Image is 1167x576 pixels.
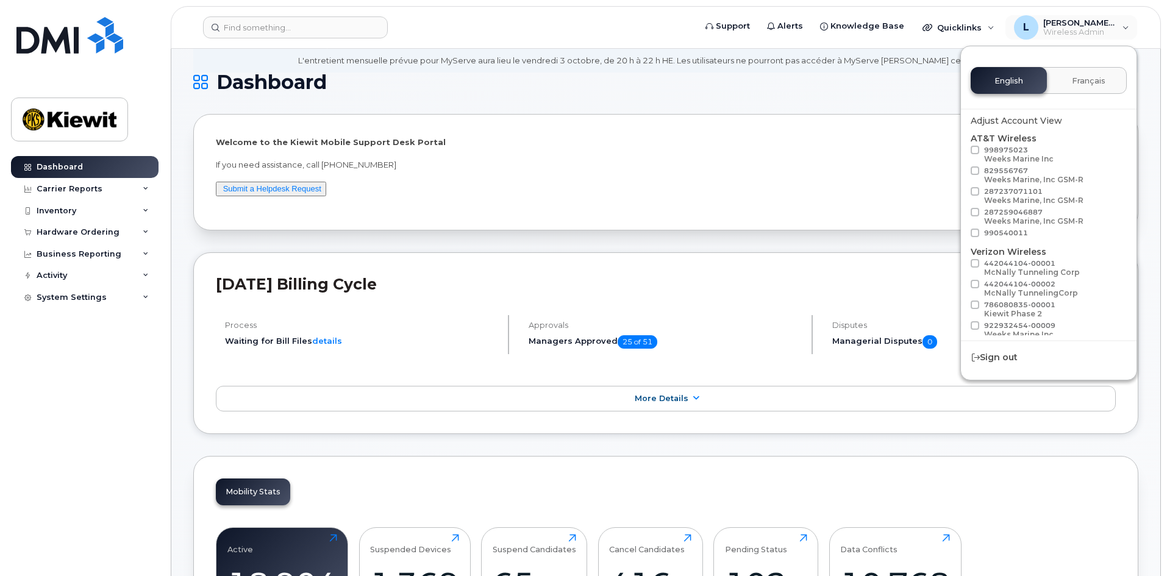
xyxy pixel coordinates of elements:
span: 990540011 [984,229,1028,237]
div: AT&T Wireless [971,132,1127,241]
div: McNally Tunneling Corp [984,268,1080,277]
span: Dashboard [216,73,327,91]
div: Adjust Account View [971,115,1127,127]
div: Verizon Wireless [971,246,1127,341]
h4: Process [225,321,498,330]
span: 25 of 51 [618,335,657,349]
h5: Managers Approved [529,335,801,349]
span: [PERSON_NAME].[PERSON_NAME] [1043,18,1116,27]
span: 0 [923,335,937,349]
span: 998975023 [984,146,1054,163]
div: Weeks Marine, Inc GSM-R [984,216,1083,226]
h2: [DATE] Billing Cycle [216,275,1116,293]
span: Support [716,20,750,32]
span: Wireless Admin [1043,27,1116,37]
span: More Details [635,394,688,403]
div: Sign out [961,346,1137,369]
div: Suspended Devices [370,534,451,554]
div: Data Conflicts [840,534,898,554]
h4: Disputes [832,321,1116,330]
a: Submit a Helpdesk Request [223,184,321,193]
div: Cancel Candidates [609,534,685,554]
button: Submit a Helpdesk Request [216,182,326,197]
span: Français [1072,76,1105,86]
p: Welcome to the Kiewit Mobile Support Desk Portal [216,137,1116,148]
input: Find something... [203,16,388,38]
p: If you need assistance, call [PHONE_NUMBER] [216,159,1116,171]
span: 829556767 [984,166,1083,184]
span: 786080835-00001 [984,300,1055,318]
div: Active [227,534,253,554]
span: L [1023,20,1029,35]
span: 287259046887 [984,208,1083,226]
div: Weeks Marine, Inc GSM-R [984,175,1083,184]
h5: Managerial Disputes [832,335,1116,349]
div: Suspend Candidates [493,534,576,554]
div: Weeks Marine Inc [984,154,1054,163]
div: MyServe scheduled maintenance will occur [DATE][DATE] 8:00 PM - 10:00 PM Eastern. Users will be u... [298,32,1008,66]
div: Quicklinks [914,15,1003,40]
span: 287237071101 [984,187,1083,205]
a: details [312,336,342,346]
a: Support [697,14,758,38]
span: 442044104-00002 [984,280,1078,297]
h4: Approvals [529,321,801,330]
span: Quicklinks [937,23,982,32]
li: Waiting for Bill Files [225,335,498,347]
div: Lara.Damiana [1005,15,1138,40]
div: Pending Status [725,534,787,554]
div: Weeks Marine Inc [984,330,1055,339]
span: 922932454-00009 [984,321,1055,339]
span: Alerts [777,20,803,32]
span: Knowledge Base [830,20,904,32]
div: Kiewit Phase 2 [984,309,1055,318]
a: Alerts [758,14,812,38]
span: 442044104-00001 [984,259,1080,277]
iframe: Messenger Launcher [1114,523,1158,567]
a: Knowledge Base [812,14,913,38]
div: Weeks Marine, Inc GSM-R [984,196,1083,205]
div: McNally TunnelingCorp [984,288,1078,297]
